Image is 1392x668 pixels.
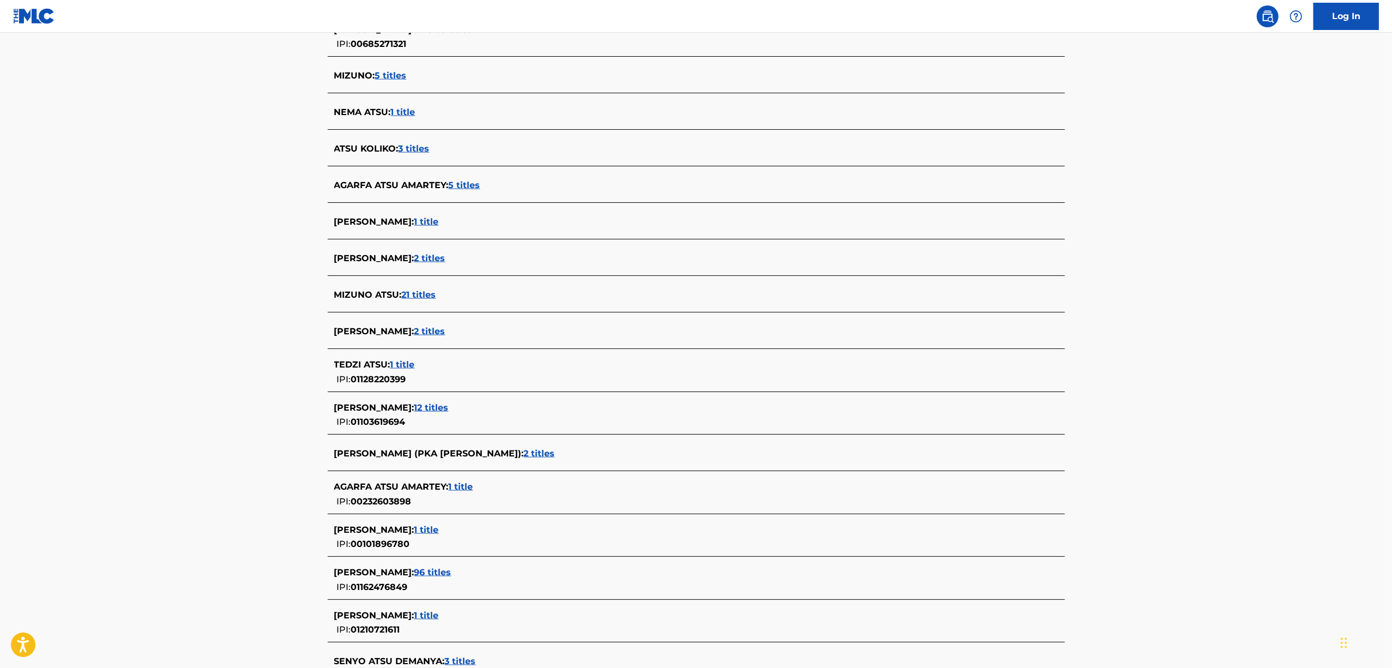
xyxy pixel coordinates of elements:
[334,253,414,263] span: [PERSON_NAME] :
[334,567,414,577] span: [PERSON_NAME] :
[351,539,410,549] span: 00101896780
[334,359,390,370] span: TEDZI ATSU :
[414,326,445,336] span: 2 titles
[414,610,439,621] span: 1 title
[337,417,351,427] span: IPI:
[1341,627,1347,659] div: Drag
[334,290,402,300] span: MIZUNO ATSU :
[351,582,408,592] span: 01162476849
[13,8,55,24] img: MLC Logo
[1289,10,1303,23] img: help
[445,656,476,666] span: 3 titles
[334,216,414,227] span: [PERSON_NAME] :
[1337,616,1392,668] iframe: Chat Widget
[351,496,412,507] span: 00232603898
[414,525,439,535] span: 1 title
[337,496,351,507] span: IPI:
[351,624,400,635] span: 01210721611
[390,359,415,370] span: 1 title
[334,610,414,621] span: [PERSON_NAME] :
[334,107,391,117] span: NEMA ATSU :
[334,525,414,535] span: [PERSON_NAME] :
[334,482,449,492] span: AGARFA ATSU AMARTEY :
[1285,5,1307,27] div: Help
[391,107,415,117] span: 1 title
[334,448,524,459] span: [PERSON_NAME] (PKA [PERSON_NAME]) :
[334,143,399,154] span: ATSU KOLIKO :
[1257,5,1279,27] a: Public Search
[414,253,445,263] span: 2 titles
[414,402,449,413] span: 12 titles
[449,180,480,190] span: 5 titles
[1313,3,1379,30] a: Log In
[402,290,436,300] span: 21 titles
[337,539,351,549] span: IPI:
[449,482,473,492] span: 1 title
[441,25,473,35] span: 0 titles
[1261,10,1274,23] img: search
[334,25,441,35] span: [PERSON_NAME] BEST :
[375,70,407,81] span: 5 titles
[524,448,555,459] span: 2 titles
[414,567,451,577] span: 96 titles
[351,39,407,49] span: 00685271321
[351,417,406,427] span: 01103619694
[334,656,445,666] span: SENYO ATSU DEMANYA :
[337,582,351,592] span: IPI:
[334,180,449,190] span: AGARFA ATSU AMARTEY :
[334,326,414,336] span: [PERSON_NAME] :
[334,70,375,81] span: MIZUNO :
[334,402,414,413] span: [PERSON_NAME] :
[337,374,351,384] span: IPI:
[399,143,430,154] span: 3 titles
[337,39,351,49] span: IPI:
[337,624,351,635] span: IPI:
[351,374,406,384] span: 01128220399
[414,216,439,227] span: 1 title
